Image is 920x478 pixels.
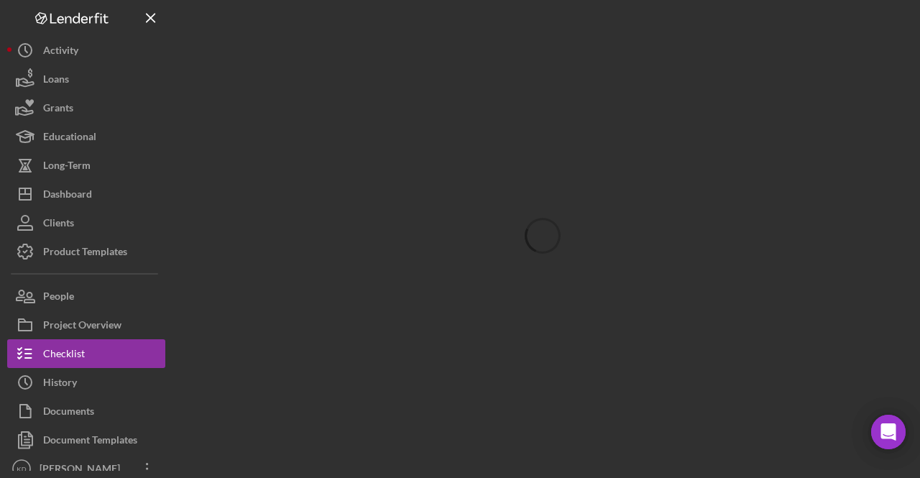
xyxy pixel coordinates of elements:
[43,282,74,314] div: People
[43,93,73,126] div: Grants
[7,93,165,122] button: Grants
[43,397,94,429] div: Documents
[7,180,165,208] button: Dashboard
[7,237,165,266] button: Product Templates
[43,122,96,155] div: Educational
[43,339,85,372] div: Checklist
[7,65,165,93] button: Loans
[43,65,69,97] div: Loans
[7,151,165,180] button: Long-Term
[7,426,165,454] button: Document Templates
[43,208,74,241] div: Clients
[7,311,165,339] button: Project Overview
[43,151,91,183] div: Long-Term
[43,237,127,270] div: Product Templates
[43,426,137,458] div: Document Templates
[7,208,165,237] button: Clients
[7,36,165,65] button: Activity
[7,282,165,311] button: People
[17,465,26,473] text: KD
[43,368,77,400] div: History
[7,368,165,397] button: History
[43,311,121,343] div: Project Overview
[7,397,165,426] button: Documents
[43,36,78,68] div: Activity
[871,415,906,449] div: Open Intercom Messenger
[43,180,92,212] div: Dashboard
[7,339,165,368] button: Checklist
[7,122,165,151] button: Educational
